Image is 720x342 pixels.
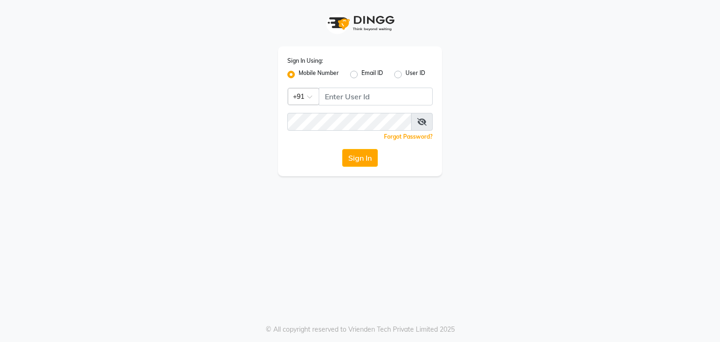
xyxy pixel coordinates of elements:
[342,149,378,167] button: Sign In
[299,69,339,80] label: Mobile Number
[319,88,433,105] input: Username
[322,9,397,37] img: logo1.svg
[287,113,412,131] input: Username
[361,69,383,80] label: Email ID
[405,69,425,80] label: User ID
[384,133,433,140] a: Forgot Password?
[287,57,323,65] label: Sign In Using:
